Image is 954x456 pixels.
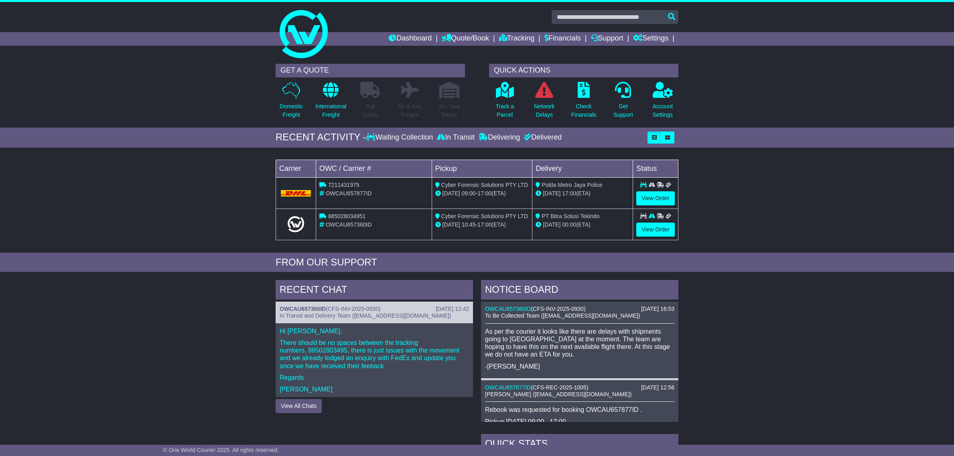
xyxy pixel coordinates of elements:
td: OWC / Carrier # [316,160,432,177]
span: To Be Collected Team ([EMAIL_ADDRESS][DOMAIN_NAME]) [485,312,640,319]
p: Track a Parcel [495,102,514,119]
span: [DATE] [543,190,560,197]
a: Support [591,32,623,46]
span: CFS-INV-2025-0930 [533,306,584,312]
div: Waiting Collection [366,133,435,142]
td: Status [633,160,678,177]
img: Light [288,216,304,232]
td: Delivery [532,160,633,177]
div: [DATE] 16:53 [641,306,674,312]
span: Cyber Forensic Solutions PTY LTD [441,213,528,219]
td: Carrier [276,160,316,177]
div: - (ETA) [435,189,529,198]
a: Dashboard [389,32,432,46]
span: [DATE] [442,190,460,197]
p: -[PERSON_NAME] [485,363,674,370]
div: [DATE] 12:42 [436,306,469,312]
a: View Order [636,191,675,205]
div: (ETA) [536,221,629,229]
span: CFS-INV-2025-0930 [328,306,379,312]
p: Full Loads [360,102,380,119]
div: FROM OUR SUPPORT [276,257,678,268]
p: Air & Sea Freight [398,102,422,119]
span: PT Bitra Solusi Tekindo [542,213,599,219]
p: Regards [280,374,469,381]
div: NOTICE BOARD [481,280,678,302]
p: Network Delays [534,102,554,119]
a: Tracking [499,32,534,46]
span: OWCAU657360ID [326,221,371,228]
span: [PERSON_NAME] ([EMAIL_ADDRESS][DOMAIN_NAME]) [485,391,632,397]
p: Pickup [DATE] 09:00 - 17:00. [485,418,674,426]
p: Domestic Freight [280,102,303,119]
p: As per the courier it looks like there are delays with shipments going to [GEOGRAPHIC_DATA] at th... [485,328,674,359]
span: 885028034951 [328,213,365,219]
span: 10:45 [462,221,476,228]
span: 17:00 [477,190,491,197]
p: There should be no spaces between the tracking numbers, 88502803495, there is just issues with th... [280,339,469,370]
span: 00:00 [562,221,576,228]
div: ( ) [280,306,469,312]
span: CFS-REC-2025-1005 [533,384,587,391]
a: DomesticFreight [279,81,303,124]
a: OWCAU657360ID [280,306,326,312]
div: ( ) [485,384,674,391]
span: [DATE] [442,221,460,228]
a: InternationalFreight [315,81,347,124]
a: Financials [544,32,581,46]
span: Polda Metro Jaya Police [542,182,602,188]
p: Hi [PERSON_NAME], [280,327,469,335]
div: In Transit [435,133,477,142]
div: RECENT CHAT [276,280,473,302]
a: NetworkDelays [534,81,555,124]
div: Delivered [522,133,562,142]
span: 09:00 [462,190,476,197]
p: Air / Sea Depot [438,102,460,119]
div: ( ) [485,306,674,312]
a: OWCAU657360ID [485,306,531,312]
p: Account Settings [653,102,673,119]
p: Rebook was requested for booking OWCAU657877ID . [485,406,674,413]
p: International Freight [315,102,346,119]
td: Pickup [432,160,532,177]
span: In Transit and Delivery Team ([EMAIL_ADDRESS][DOMAIN_NAME]) [280,312,451,319]
div: - (ETA) [435,221,529,229]
div: RECENT ACTIVITY - [276,132,366,143]
div: Delivering [477,133,522,142]
a: View Order [636,223,675,237]
p: Check Financials [571,102,597,119]
a: AccountSettings [652,81,674,124]
a: GetSupport [613,81,633,124]
span: Cyber Forensic Solutions PTY LTD [441,182,528,188]
div: QUICK ACTIONS [489,64,678,77]
div: (ETA) [536,189,629,198]
div: Quick Stats [481,434,678,456]
a: Settings [633,32,668,46]
p: [PERSON_NAME] [280,385,469,393]
a: Track aParcel [495,81,514,124]
span: 17:00 [477,221,491,228]
span: 7211431975 [328,182,359,188]
a: CheckFinancials [571,81,597,124]
div: [DATE] 12:56 [641,384,674,391]
p: Get Support [613,102,633,119]
span: OWCAU657877ID [326,190,371,197]
div: GET A QUOTE [276,64,465,77]
button: View All Chats [276,399,322,413]
a: Quote/Book [442,32,489,46]
span: [DATE] [543,221,560,228]
span: © One World Courier 2025. All rights reserved. [163,447,279,453]
a: OWCAU657877ID [485,384,531,391]
img: DHL.png [281,190,311,197]
span: 17:00 [562,190,576,197]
